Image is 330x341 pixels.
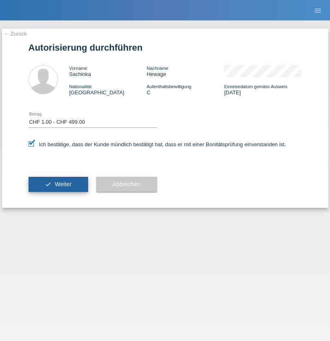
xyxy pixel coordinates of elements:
[146,84,191,89] span: Aufenthaltsbewilligung
[224,83,301,96] div: [DATE]
[224,84,287,89] span: Einreisedatum gemäss Ausweis
[146,83,224,96] div: C
[55,181,71,187] span: Weiter
[314,7,322,15] i: menu
[69,83,147,96] div: [GEOGRAPHIC_DATA]
[310,8,326,13] a: menu
[146,65,224,77] div: Hewage
[69,84,92,89] span: Nationalität
[29,177,88,192] button: check Weiter
[96,177,157,192] button: Abbrechen
[29,42,302,53] h1: Autorisierung durchführen
[113,181,141,187] span: Abbrechen
[69,66,87,71] span: Vorname
[45,181,51,187] i: check
[4,31,27,37] a: ← Zurück
[146,66,168,71] span: Nachname
[69,65,147,77] div: Sachinka
[29,141,286,147] label: Ich bestätige, dass der Kunde mündlich bestätigt hat, dass er mit einer Bonitätsprüfung einversta...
